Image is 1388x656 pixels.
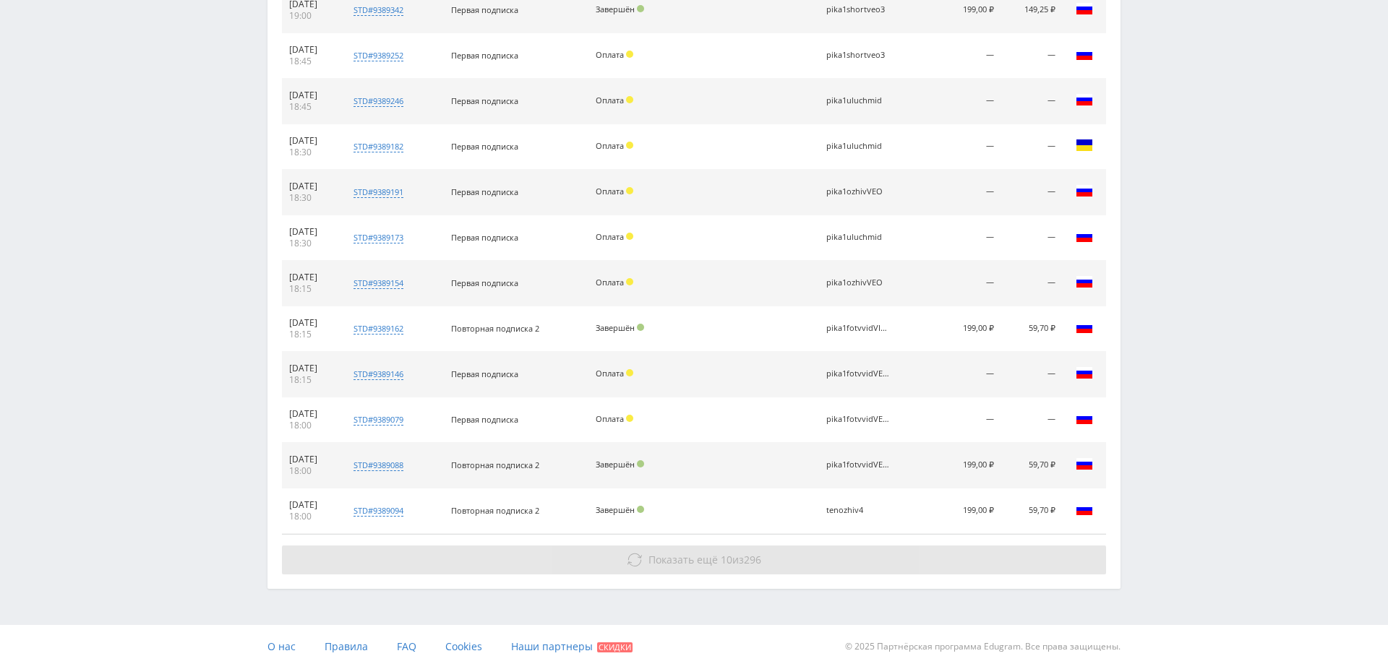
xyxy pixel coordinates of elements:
span: Завершён [596,4,635,14]
span: Первая подписка [451,50,518,61]
div: [DATE] [289,135,333,147]
div: pika1ozhivVEO [826,278,891,288]
span: FAQ [397,639,416,653]
span: Завершён [596,504,635,515]
div: [DATE] [289,44,333,56]
div: std#9389146 [354,368,403,380]
span: Оплата [596,140,624,151]
td: — [926,79,1001,124]
div: std#9389182 [354,141,403,152]
div: std#9389094 [354,505,403,517]
span: Холд [626,187,633,194]
div: std#9389246 [354,95,403,107]
span: Первая подписка [451,141,518,152]
span: Оплата [596,413,624,424]
img: rus.png [1076,319,1093,336]
div: pika1uluchmid [826,142,891,151]
span: Первая подписка [451,414,518,425]
div: std#9389252 [354,50,403,61]
div: std#9389342 [354,4,403,16]
span: Подтвержден [637,460,644,467]
td: — [1001,352,1063,397]
td: — [926,261,1001,306]
span: Завершён [596,459,635,470]
div: [DATE] [289,408,333,420]
span: Показать ещё [648,553,718,566]
td: 59,70 ₽ [1001,488,1063,534]
span: Первая подписка [451,186,518,197]
div: 18:00 [289,511,333,522]
span: Cookies [445,639,482,653]
div: pika1uluchmid [826,233,891,242]
td: 199,00 ₽ [926,306,1001,352]
span: Подтвержден [637,324,644,331]
div: pika1fotvvidVEO3 [826,460,891,470]
div: std#9389191 [354,186,403,198]
div: [DATE] [289,272,333,283]
span: О нас [267,639,296,653]
span: 296 [744,553,761,566]
td: — [926,397,1001,443]
span: Оплата [596,368,624,379]
td: 199,00 ₽ [926,443,1001,488]
span: Первая подписка [451,232,518,243]
div: 19:00 [289,10,333,22]
div: pika1fotvvidVEO3 [826,415,891,424]
td: — [926,215,1001,261]
div: 18:30 [289,192,333,204]
div: 18:00 [289,420,333,431]
div: [DATE] [289,317,333,329]
span: Повторная подписка 2 [451,323,539,334]
span: Наши партнеры [511,639,593,653]
img: rus.png [1076,182,1093,199]
img: rus.png [1076,46,1093,63]
div: [DATE] [289,181,333,192]
span: Холд [626,415,633,422]
div: std#9389154 [354,277,403,289]
span: Первая подписка [451,95,518,106]
span: 10 [721,553,732,566]
span: Холд [626,278,633,285]
div: pika1shortveo3 [826,51,891,60]
span: Правила [325,639,368,653]
span: Скидки [597,642,633,652]
div: std#9389173 [354,232,403,243]
span: Повторная подписка 2 [451,459,539,470]
td: — [1001,33,1063,79]
div: 18:15 [289,329,333,340]
td: 199,00 ₽ [926,488,1001,534]
span: Оплата [596,231,624,242]
span: Завершён [596,322,635,333]
div: [DATE] [289,454,333,465]
div: [DATE] [289,226,333,238]
div: pika1fotvvidVEO3 [826,369,891,379]
div: 18:15 [289,283,333,295]
img: rus.png [1076,273,1093,290]
td: — [926,124,1001,170]
td: — [1001,261,1063,306]
div: [DATE] [289,363,333,374]
td: — [1001,124,1063,170]
span: Холд [626,369,633,376]
span: Подтвержден [637,5,644,12]
div: pika1ozhivVEO [826,187,891,197]
span: Подтвержден [637,506,644,513]
span: Оплата [596,277,624,288]
span: Повторная подписка 2 [451,505,539,516]
span: Первая подписка [451,277,518,288]
div: 18:30 [289,238,333,249]
div: 18:00 [289,465,333,477]
td: — [926,33,1001,79]
img: rus.png [1076,364,1093,381]
td: — [1001,170,1063,215]
span: Оплата [596,49,624,60]
span: Первая подписка [451,4,518,15]
span: Первая подписка [451,368,518,379]
span: Холд [626,142,633,149]
button: Показать ещё 10из296 [282,545,1106,574]
div: 18:45 [289,101,333,113]
div: pika1shortveo3 [826,5,891,14]
td: — [926,352,1001,397]
span: Холд [626,96,633,103]
div: 18:45 [289,56,333,67]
